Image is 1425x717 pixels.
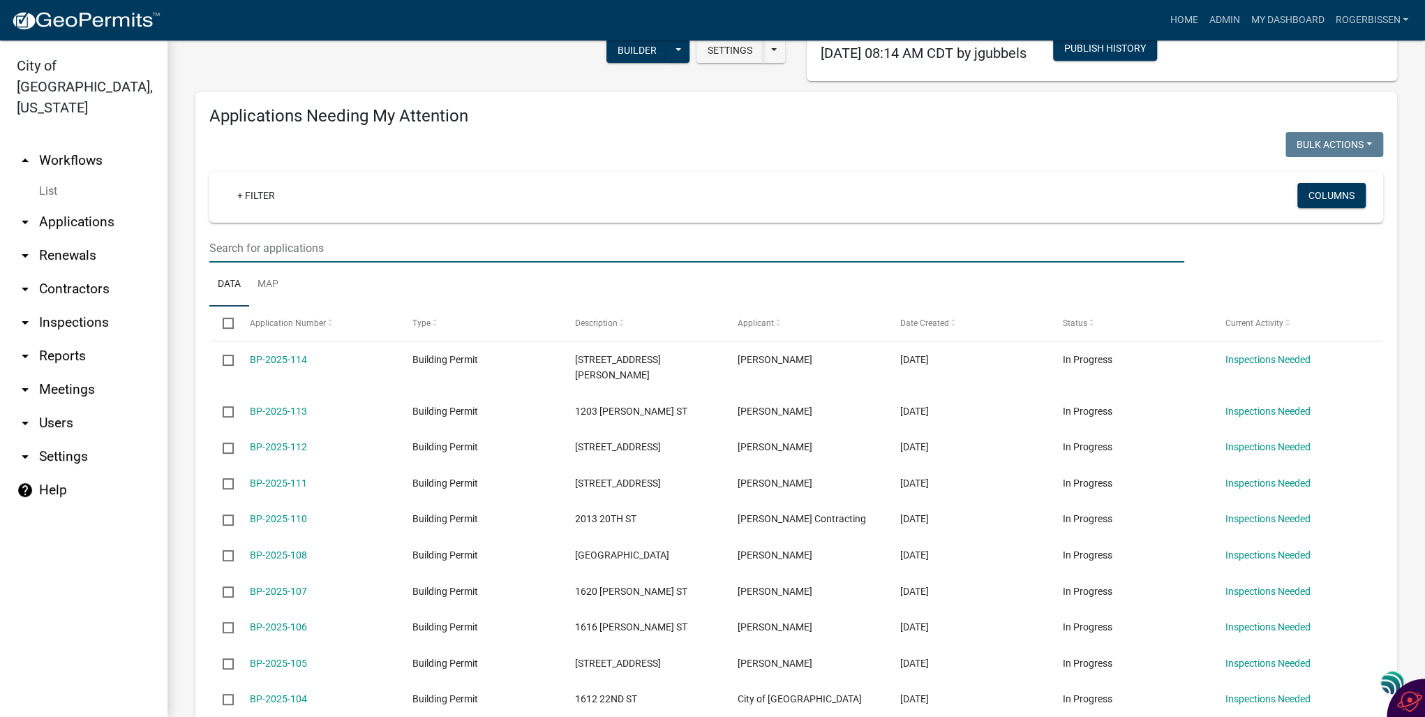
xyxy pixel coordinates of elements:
[1211,306,1374,340] datatable-header-cell: Current Activity
[17,348,33,364] i: arrow_drop_down
[250,513,307,524] a: BP-2025-110
[17,247,33,264] i: arrow_drop_down
[1164,7,1203,34] a: Home
[250,478,307,489] a: BP-2025-111
[1225,318,1283,328] span: Current Activity
[1225,693,1310,704] a: Inspections Needed
[250,549,307,561] a: BP-2025-108
[737,621,812,633] span: Laura Lee
[1062,586,1112,597] span: In Progress
[886,306,1049,340] datatable-header-cell: Date Created
[412,354,478,365] span: Building Permit
[1225,658,1310,669] a: Inspections Needed
[250,406,307,417] a: BP-2025-113
[1062,549,1112,561] span: In Progress
[412,441,478,452] span: Building Permit
[1062,658,1112,669] span: In Progress
[250,658,307,669] a: BP-2025-105
[412,478,478,489] span: Building Permit
[574,318,617,328] span: Description
[574,478,660,489] span: 1112 HILL ST
[250,621,307,633] a: BP-2025-106
[574,354,660,381] span: 300 CHATBURN AVE
[900,621,928,633] span: 09/08/2025
[561,306,724,340] datatable-header-cell: Description
[737,441,812,452] span: David Christensen
[1225,586,1310,597] a: Inspections Needed
[606,38,668,63] button: Builder
[1285,132,1383,157] button: Bulk Actions
[1380,670,1404,696] img: svg+xml;base64,PHN2ZyB3aWR0aD0iNDgiIGhlaWdodD0iNDgiIHZpZXdCb3g9IjAgMCA0OCA0OCIgZmlsbD0ibm9uZSIgeG...
[574,549,669,561] span: 911 industrial ave
[1062,354,1112,365] span: In Progress
[737,478,812,489] span: David Hansen
[900,658,928,669] span: 08/28/2025
[574,586,687,597] span: 1620 BALDWIN ST
[724,306,886,340] datatable-header-cell: Applicant
[900,513,928,524] span: 09/18/2025
[17,152,33,169] i: arrow_drop_up
[574,693,636,704] span: 1612 22ND ST
[17,448,33,465] i: arrow_drop_down
[900,406,928,417] span: 09/26/2025
[1203,7,1245,34] a: Admin
[574,621,687,633] span: 1616 BALDWIN ST
[412,549,478,561] span: Building Permit
[737,658,812,669] span: Randy M Chamberlain
[1053,36,1157,61] button: Publish History
[1062,406,1112,417] span: In Progress
[1245,7,1329,34] a: My Dashboard
[17,482,33,498] i: help
[900,441,928,452] span: 09/22/2025
[17,214,33,230] i: arrow_drop_down
[737,406,812,417] span: Steve Pfeifer
[574,658,660,669] span: 407 11TH ST
[209,306,236,340] datatable-header-cell: Select
[412,406,478,417] span: Building Permit
[574,441,660,452] span: 1707 W PARK ST
[737,693,861,704] span: City of Harlan
[737,549,812,561] span: jacob
[1225,549,1310,561] a: Inspections Needed
[412,621,478,633] span: Building Permit
[250,586,307,597] a: BP-2025-107
[737,586,812,597] span: Laura Lee
[412,586,478,597] span: Building Permit
[574,513,636,524] span: 2013 20TH ST
[821,45,1027,61] span: [DATE] 08:14 AM CDT by jgubbels
[1062,693,1112,704] span: In Progress
[236,306,398,340] datatable-header-cell: Application Number
[398,306,561,340] datatable-header-cell: Type
[900,478,928,489] span: 09/22/2025
[17,415,33,431] i: arrow_drop_down
[900,549,928,561] span: 09/08/2025
[737,354,812,365] span: Roger Bissen
[900,354,928,365] span: 10/01/2025
[1062,513,1112,524] span: In Progress
[209,263,249,307] a: Data
[1297,183,1366,208] button: Columns
[412,513,478,524] span: Building Permit
[1049,306,1211,340] datatable-header-cell: Status
[900,693,928,704] span: 08/25/2025
[1225,441,1310,452] a: Inspections Needed
[17,281,33,297] i: arrow_drop_down
[1053,44,1157,55] wm-modal-confirm: Workflow Publish History
[226,183,286,208] a: + Filter
[1062,441,1112,452] span: In Progress
[1062,318,1087,328] span: Status
[1225,406,1310,417] a: Inspections Needed
[250,318,326,328] span: Application Number
[209,106,1383,126] h4: Applications Needing My Attention
[737,318,773,328] span: Applicant
[17,381,33,398] i: arrow_drop_down
[412,658,478,669] span: Building Permit
[1225,478,1310,489] a: Inspections Needed
[1225,621,1310,633] a: Inspections Needed
[250,354,307,365] a: BP-2025-114
[412,693,478,704] span: Building Permit
[696,38,763,63] button: Settings
[250,441,307,452] a: BP-2025-112
[574,406,687,417] span: 1203 DURANT ST
[1329,7,1414,34] a: RogerBissen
